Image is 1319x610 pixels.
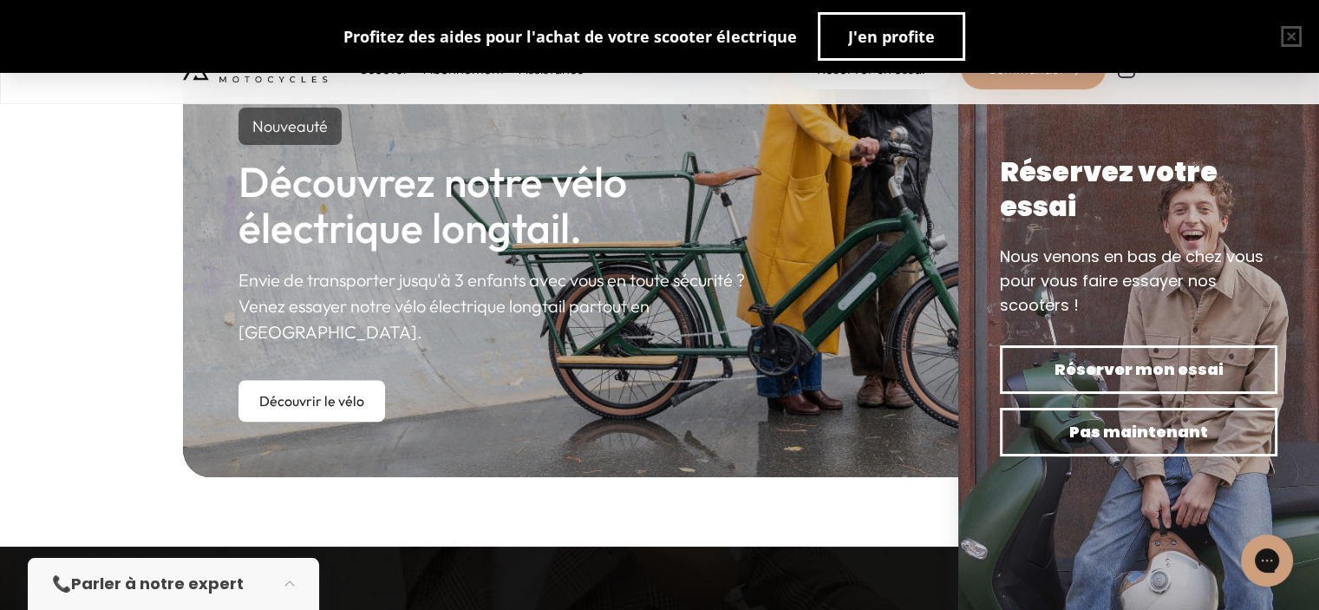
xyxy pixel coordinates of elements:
[1232,528,1302,593] iframe: Gorgias live chat messenger
[238,108,342,145] p: Nouveauté
[238,159,780,251] h2: Découvrez notre vélo électrique longtail.
[238,267,780,345] p: Envie de transporter jusqu'à 3 enfants avec vous en toute sécurité ? Venez essayer notre vélo éle...
[238,380,385,422] a: Découvrir le vélo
